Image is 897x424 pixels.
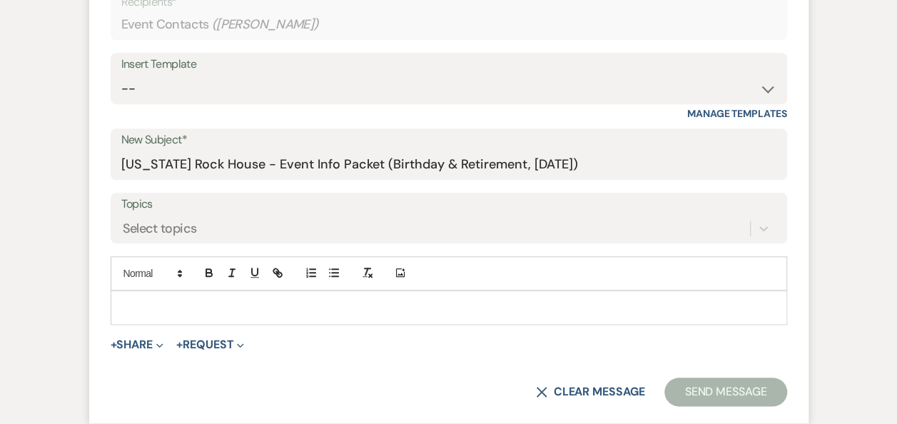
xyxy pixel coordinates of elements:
span: + [111,339,117,350]
div: Insert Template [121,54,776,75]
span: + [176,339,183,350]
label: Topics [121,194,776,215]
div: Select topics [123,218,197,238]
a: Manage Templates [687,107,787,120]
button: Clear message [536,386,644,398]
button: Request [176,339,244,350]
button: Send Message [664,378,786,406]
span: ( [PERSON_NAME] ) [212,15,319,34]
button: Share [111,339,164,350]
div: Event Contacts [121,11,776,39]
label: New Subject* [121,130,776,151]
